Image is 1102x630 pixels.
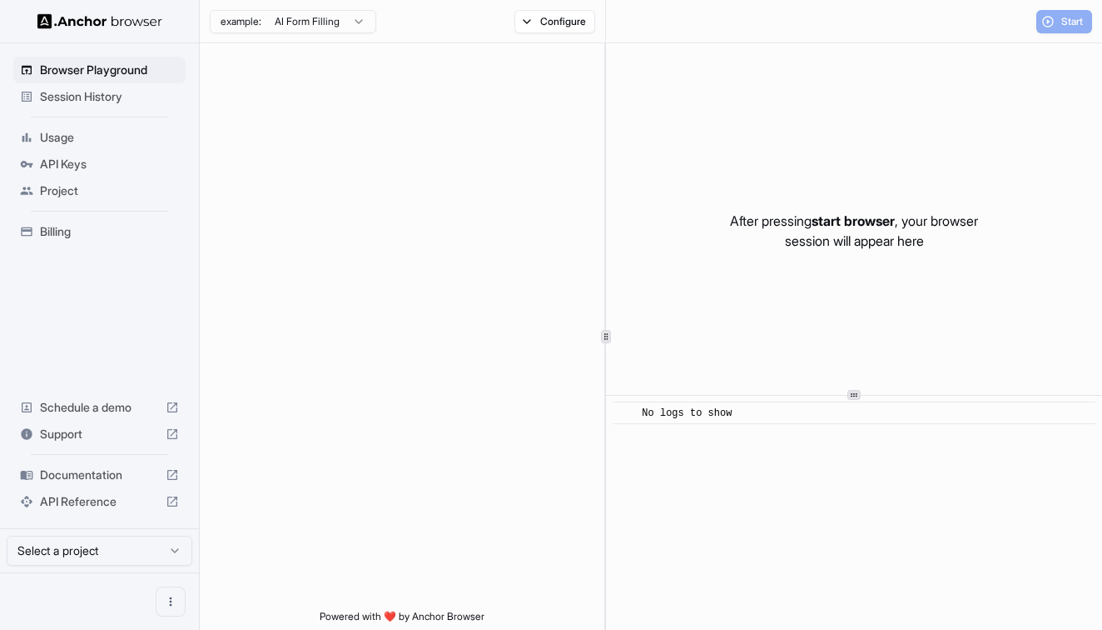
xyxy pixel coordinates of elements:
[13,124,186,151] div: Usage
[13,218,186,245] div: Billing
[514,10,595,33] button: Configure
[13,394,186,421] div: Schedule a demo
[40,182,179,199] span: Project
[621,405,629,422] span: ​
[156,587,186,617] button: Open menu
[40,399,159,416] span: Schedule a demo
[40,426,159,442] span: Support
[320,610,484,630] span: Powered with ❤️ by Anchor Browser
[730,211,978,251] p: After pressing , your browser session will appear here
[13,421,186,447] div: Support
[40,493,159,510] span: API Reference
[40,467,159,483] span: Documentation
[13,83,186,110] div: Session History
[40,88,179,105] span: Session History
[13,57,186,83] div: Browser Playground
[13,462,186,488] div: Documentation
[812,212,895,229] span: start browser
[13,488,186,515] div: API Reference
[221,15,261,28] span: example:
[642,407,732,419] span: No logs to show
[40,156,179,172] span: API Keys
[40,223,179,240] span: Billing
[13,177,186,204] div: Project
[13,151,186,177] div: API Keys
[40,62,179,78] span: Browser Playground
[37,13,162,29] img: Anchor Logo
[40,129,179,146] span: Usage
